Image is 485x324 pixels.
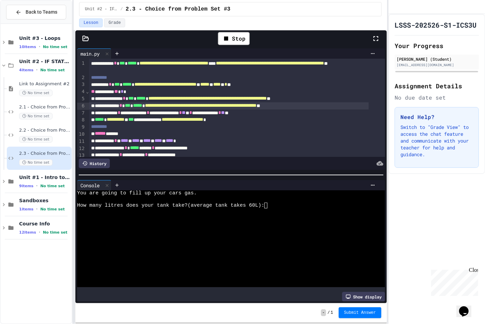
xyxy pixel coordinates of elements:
button: Lesson [79,18,103,27]
p: Switch to "Grade View" to access the chat feature and communicate with your teacher for help and ... [400,124,473,158]
div: main.py [77,48,112,59]
div: 12 [77,145,86,152]
div: [EMAIL_ADDRESS][DOMAIN_NAME] [397,62,477,68]
span: No time set [19,136,53,143]
div: 1 [77,60,86,74]
span: No time set [19,113,53,119]
h1: LSSS-202526-S1-ICS3U [395,20,476,30]
span: - [321,309,326,316]
span: • [39,44,40,49]
div: Stop [218,32,250,45]
span: / [120,6,123,12]
span: How many litres does your tank take?(average tank takes 60L): [77,203,264,209]
span: You are going to fill up your cars gas. [77,190,197,196]
span: / [327,310,330,315]
div: History [79,159,110,168]
span: 2.2 - Choice from Problem Set #2 [19,128,70,133]
div: Console [77,180,112,190]
span: No time set [40,207,65,211]
iframe: chat widget [428,267,478,296]
span: 4 items [19,68,33,72]
span: 10 items [19,45,36,49]
span: Unit #2 - IF STATEMENTS [19,58,70,64]
div: Chat with us now!Close [3,3,47,43]
div: 10 [77,131,86,138]
span: 12 items [19,230,36,235]
span: 2.3 - Choice from Problem Set #3 [126,5,230,13]
div: 13 [77,152,86,159]
div: 6 [77,103,86,110]
iframe: chat widget [456,297,478,317]
span: No time set [43,45,68,49]
span: 2.3 - Choice from Problem Set #3 [19,151,70,157]
div: 4 [77,88,86,95]
span: No time set [43,230,68,235]
h2: Your Progress [395,41,479,50]
h3: Need Help? [400,113,473,121]
span: Course Info [19,221,70,227]
button: Grade [104,18,125,27]
span: • [36,67,38,73]
div: No due date set [395,93,479,102]
div: Show display [342,292,385,301]
span: Unit #2 - IF STATEMENTS [85,6,118,12]
span: • [36,206,38,212]
span: Sandboxes [19,197,70,204]
div: 5 [77,95,86,103]
span: Unit #1 - Intro to Python [19,174,70,180]
div: Console [77,182,103,189]
div: 2 [77,74,86,82]
button: Back to Teams [6,5,66,19]
span: No time set [40,68,65,72]
span: Link to Assignment #2 [19,81,70,87]
h2: Assignment Details [395,81,479,91]
span: 1 [330,310,333,315]
span: No time set [19,90,53,96]
span: • [39,230,40,235]
span: Submit Answer [344,310,376,315]
span: No time set [19,159,53,166]
button: Submit Answer [339,307,382,318]
span: • [36,183,38,189]
div: 11 [77,138,86,145]
span: 1 items [19,207,33,211]
span: 2.1 - Choice from Problem Set #1 [19,104,70,110]
span: 9 items [19,184,33,188]
div: 7 [77,110,86,117]
div: [PERSON_NAME] (Student) [397,56,477,62]
div: main.py [77,50,103,57]
div: 8 [77,117,86,124]
span: Back to Teams [26,9,57,16]
span: Fold line [86,89,89,94]
div: 9 [77,124,86,131]
span: Unit #3 - Loops [19,35,70,41]
div: 3 [77,81,86,88]
span: No time set [40,184,65,188]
